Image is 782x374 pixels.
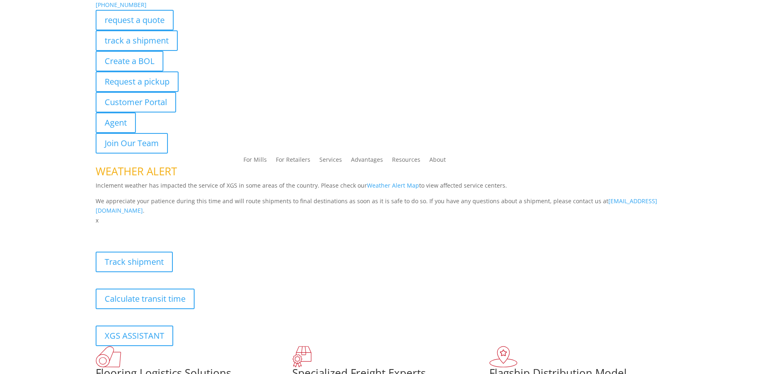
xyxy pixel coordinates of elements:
a: Join Our Team [96,133,168,154]
a: About [429,157,446,166]
a: Calculate transit time [96,289,195,309]
a: Request a pickup [96,71,179,92]
a: Resources [392,157,420,166]
a: Services [319,157,342,166]
a: Create a BOL [96,51,163,71]
a: XGS ASSISTANT [96,326,173,346]
img: xgs-icon-focused-on-flooring-red [292,346,312,367]
img: xgs-icon-flagship-distribution-model-red [489,346,518,367]
p: x [96,216,687,225]
a: Weather Alert Map [367,181,419,189]
a: [PHONE_NUMBER] [96,1,147,9]
a: Advantages [351,157,383,166]
span: WEATHER ALERT [96,164,177,179]
p: Inclement weather has impacted the service of XGS in some areas of the country. Please check our ... [96,181,687,196]
p: We appreciate your patience during this time and will route shipments to final destinations as so... [96,196,687,216]
img: xgs-icon-total-supply-chain-intelligence-red [96,346,121,367]
a: For Retailers [276,157,310,166]
a: request a quote [96,10,174,30]
a: Track shipment [96,252,173,272]
a: Agent [96,112,136,133]
a: track a shipment [96,30,178,51]
b: Visibility, transparency, and control for your entire supply chain. [96,227,279,234]
a: For Mills [243,157,267,166]
a: Customer Portal [96,92,176,112]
